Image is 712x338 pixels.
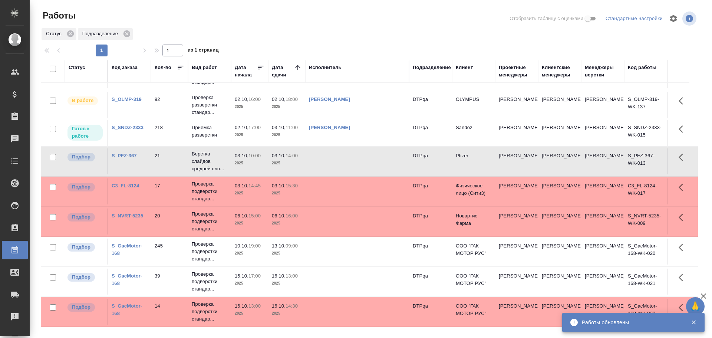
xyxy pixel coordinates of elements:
div: Можно подбирать исполнителей [67,182,103,192]
a: [PERSON_NAME] [309,96,350,102]
p: 03.10, [272,125,286,130]
td: C3_FL-8124-WK-017 [624,178,667,204]
p: 02.10, [272,96,286,102]
p: Подбор [72,183,90,191]
td: S_SNDZ-2333-WK-015 [624,120,667,146]
p: 2025 [235,310,264,317]
td: S_GacMotor-168-WK-022 [624,299,667,325]
p: 03.10, [235,153,248,158]
p: Подбор [72,153,90,161]
p: 10:00 [248,153,261,158]
a: S_GacMotor-168 [112,273,142,286]
a: S_PFZ-367 [112,153,137,158]
p: Pfizer [456,152,491,160]
button: Закрыть [686,319,701,326]
a: C3_FL-8124 [112,183,139,188]
td: 20 [151,209,188,234]
a: S_NVRT-5235 [112,213,143,219]
p: 16.10, [272,273,286,279]
p: OLYMPUS [456,96,491,103]
div: Статус [69,64,85,71]
td: S_NVRT-5235-WK-009 [624,209,667,234]
p: 2025 [235,280,264,287]
td: [PERSON_NAME] [495,209,538,234]
td: [PERSON_NAME] [538,178,581,204]
p: 06.10, [272,213,286,219]
div: Менеджеры верстки [585,64,620,79]
td: DTPqa [409,269,452,295]
p: Sandoz [456,124,491,131]
p: 17:00 [248,273,261,279]
p: 13.10, [272,243,286,249]
td: [PERSON_NAME] [538,120,581,146]
p: 03.10, [235,183,248,188]
td: [PERSON_NAME] [495,239,538,265]
td: DTPqa [409,178,452,204]
p: 06.10, [235,213,248,219]
td: 92 [151,92,188,118]
div: Можно подбирать исполнителей [67,212,103,222]
td: [PERSON_NAME] [538,299,581,325]
button: Здесь прячутся важные кнопки [674,120,692,138]
p: 17:00 [248,125,261,130]
td: DTPqa [409,209,452,234]
td: [PERSON_NAME] [538,209,581,234]
p: Подбор [72,303,90,311]
td: DTPqa [409,92,452,118]
td: [PERSON_NAME] [495,178,538,204]
a: S_GacMotor-168 [112,243,142,256]
a: S_OLMP-319 [112,96,142,102]
button: Здесь прячутся важные кнопки [674,239,692,256]
p: 16:00 [286,213,298,219]
p: [PERSON_NAME] [585,242,620,250]
p: 10.10, [235,243,248,249]
p: [PERSON_NAME] [585,124,620,131]
p: Проверка разверстки стандар... [192,94,227,116]
p: 02.10, [235,125,248,130]
td: 17 [151,178,188,204]
div: Можно подбирать исполнителей [67,272,103,282]
p: 19:00 [248,243,261,249]
div: Исполнитель выполняет работу [67,96,103,106]
p: [PERSON_NAME] [585,152,620,160]
p: Новартис Фарма [456,212,491,227]
span: 🙏 [689,299,702,314]
td: [PERSON_NAME] [495,148,538,174]
td: [PERSON_NAME] [538,239,581,265]
p: Проверка подверстки стандар... [192,270,227,293]
p: 2025 [272,280,301,287]
td: [PERSON_NAME] [538,269,581,295]
p: Проверка подверстки стандар... [192,240,227,263]
p: 14:30 [286,303,298,309]
span: из 1 страниц [188,46,219,56]
div: split button [604,13,665,24]
td: DTPqa [409,148,452,174]
p: 2025 [272,103,301,111]
td: DTPqa [409,299,452,325]
td: [PERSON_NAME] [495,92,538,118]
p: 13:00 [248,303,261,309]
div: Подразделение [78,28,133,40]
div: Кол-во [155,64,171,71]
p: ООО "ГАК МОТОР РУС" [456,272,491,287]
p: Подбор [72,273,90,281]
p: [PERSON_NAME] [585,272,620,280]
p: Проверка подверстки стандар... [192,210,227,233]
p: 2025 [235,103,264,111]
p: 03.10, [272,183,286,188]
td: DTPqa [409,120,452,146]
p: 02.10, [235,96,248,102]
p: [PERSON_NAME] [585,182,620,190]
div: Работы обновлены [582,319,680,326]
td: 245 [151,239,188,265]
p: 14:45 [248,183,261,188]
div: Вид работ [192,64,217,71]
td: S_PFZ-367-WK-013 [624,148,667,174]
p: ООО "ГАК МОТОР РУС" [456,242,491,257]
p: 2025 [272,131,301,139]
td: [PERSON_NAME] [495,120,538,146]
td: S_GacMotor-168-WK-021 [624,269,667,295]
div: Можно подбирать исполнителей [67,152,103,162]
a: S_SNDZ-2333 [112,125,144,130]
span: Работы [41,10,76,22]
